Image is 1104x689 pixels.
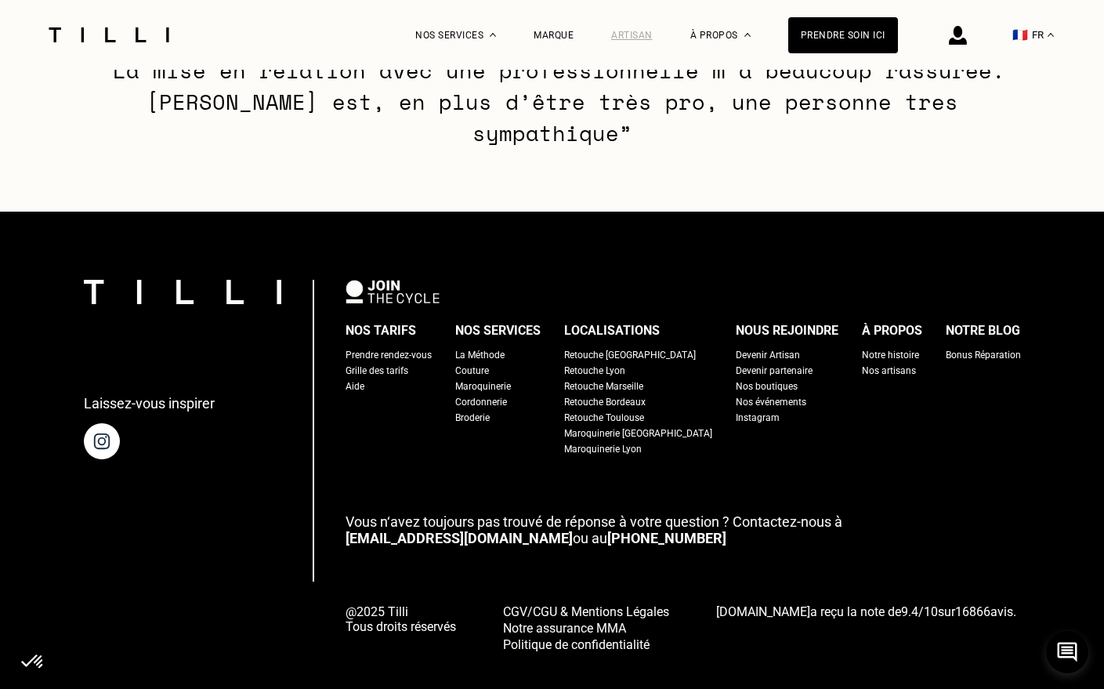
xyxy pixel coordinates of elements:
[949,26,967,45] img: icône connexion
[455,410,490,426] a: Broderie
[346,530,573,546] a: [EMAIL_ADDRESS][DOMAIN_NAME]
[736,347,800,363] a: Devenir Artisan
[564,426,712,441] a: Maroquinerie [GEOGRAPHIC_DATA]
[564,410,644,426] a: Retouche Toulouse
[503,637,650,652] span: Politique de confidentialité
[503,603,669,619] a: CGV/CGU & Mentions Légales
[346,619,456,634] span: Tous droits réservés
[346,363,408,379] a: Grille des tarifs
[564,394,646,410] a: Retouche Bordeaux
[862,347,919,363] a: Notre histoire
[611,30,653,41] a: Artisan
[346,280,440,303] img: logo Join The Cycle
[564,379,643,394] a: Retouche Marseille
[736,363,813,379] a: Devenir partenaire
[924,604,938,619] span: 10
[346,347,432,363] a: Prendre rendez-vous
[736,410,780,426] a: Instagram
[862,363,916,379] a: Nos artisans
[862,319,922,343] div: À propos
[1012,27,1028,42] span: 🇫🇷
[946,319,1020,343] div: Notre blog
[564,441,642,457] a: Maroquinerie Lyon
[455,347,505,363] a: La Méthode
[946,347,1021,363] a: Bonus Réparation
[716,604,1016,619] span: a reçu la note de sur avis.
[901,604,938,619] span: /
[736,319,838,343] div: Nous rejoindre
[346,513,1021,546] p: ou au
[564,319,660,343] div: Localisations
[564,363,625,379] a: Retouche Lyon
[490,33,496,37] img: Menu déroulant
[455,379,511,394] a: Maroquinerie
[1048,33,1054,37] img: menu déroulant
[503,604,669,619] span: CGV/CGU & Mentions Légales
[503,621,626,636] span: Notre assurance MMA
[43,27,175,42] img: Logo du service de couturière Tilli
[607,530,726,546] a: [PHONE_NUMBER]
[96,55,1009,149] p: “La mise en relation avec une professionnelle m’a beaucoup rassurée. [PERSON_NAME] est, en plus d...
[744,33,751,37] img: Menu déroulant à propos
[716,604,810,619] span: [DOMAIN_NAME]
[788,17,898,53] a: Prendre soin ici
[455,319,541,343] div: Nos services
[84,395,215,412] p: Laissez-vous inspirer
[534,30,574,41] a: Marque
[736,394,806,410] a: Nos événements
[455,363,489,379] a: Couture
[346,513,842,530] span: Vous n‘avez toujours pas trouvé de réponse à votre question ? Contactez-nous à
[736,379,798,394] a: Nos boutiques
[564,347,696,363] a: Retouche [GEOGRAPHIC_DATA]
[955,604,990,619] span: 16866
[455,394,507,410] a: Cordonnerie
[346,379,364,394] a: Aide
[503,636,669,652] a: Politique de confidentialité
[346,319,416,343] div: Nos tarifs
[901,604,918,619] span: 9.4
[503,619,669,636] a: Notre assurance MMA
[346,604,456,619] span: @2025 Tilli
[84,280,281,304] img: logo Tilli
[84,423,120,459] img: page instagram de Tilli une retoucherie à domicile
